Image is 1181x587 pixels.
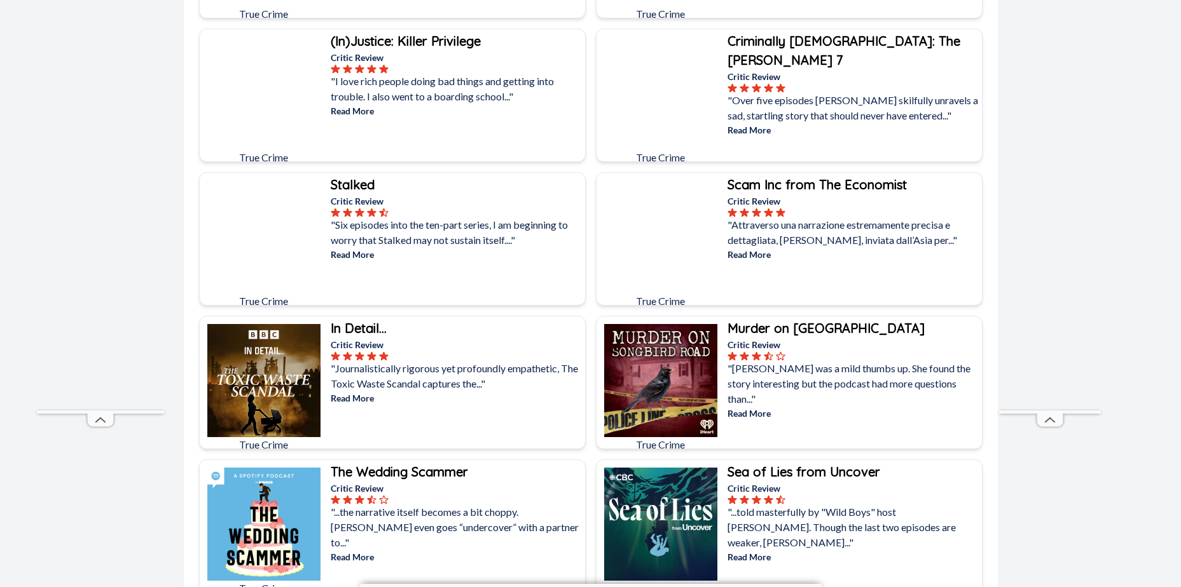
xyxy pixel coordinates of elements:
[331,391,583,405] p: Read More
[728,123,979,137] p: Read More
[331,104,583,118] p: Read More
[596,29,983,162] a: Criminally Queer: The Bolton 7True CrimeCriminally [DEMOGRAPHIC_DATA]: The [PERSON_NAME] 7Critic ...
[207,180,321,293] img: Stalked
[596,316,983,449] a: Murder on Songbird RoadTrue CrimeMurder on [GEOGRAPHIC_DATA]Critic Review"[PERSON_NAME] was a mil...
[604,324,717,437] img: Murder on Songbird Road
[728,361,979,407] p: "[PERSON_NAME] was a mild thumbs up. She found the story interesting but the podcast had more que...
[604,37,717,150] img: Criminally Queer: The Bolton 7
[604,293,717,309] p: True Crime
[331,194,583,208] p: Critic Review
[728,194,979,208] p: Critic Review
[331,74,583,104] p: "I love rich people doing bad things and getting into trouble. I also went to a boarding school..."
[207,37,321,150] img: (In)Justice: Killer Privilege
[331,464,468,480] b: The Wedding Scammer
[728,177,907,192] b: Scam Inc from The Economist
[728,464,880,480] b: Sea of Lies from Uncover
[331,361,583,391] p: "Journalistically rigorous yet profoundly empathetic, The Toxic Waste Scandal captures the..."
[604,437,717,452] p: True Crime
[331,33,481,49] b: (In)Justice: Killer Privilege
[604,6,717,22] p: True Crime
[331,550,583,563] p: Read More
[331,482,583,495] p: Critic Review
[199,172,586,306] a: StalkedTrue CrimeStalkedCritic Review"Six episodes into the ten-part series, I am beginning to wo...
[728,248,979,261] p: Read More
[728,70,979,83] p: Critic Review
[604,180,717,293] img: Scam Inc from The Economist
[728,482,979,495] p: Critic Review
[728,320,925,336] b: Murder on [GEOGRAPHIC_DATA]
[728,217,979,248] p: "Attraverso una narrazione estremamente precisa e dettagliata, [PERSON_NAME], inviata dall’Asia p...
[999,29,1101,410] iframe: Advertisement
[207,468,321,581] img: The Wedding Scammer
[331,177,375,192] b: Stalked
[604,150,717,165] p: True Crime
[207,324,321,437] img: In Detail...
[728,504,979,550] p: "...told masterfully by "Wild Boys" host [PERSON_NAME]. Though the last two episodes are weaker, ...
[728,550,979,563] p: Read More
[331,217,583,248] p: "Six episodes into the ten-part series, I am beginning to worry that Stalked may not sustain itse...
[331,504,583,550] p: "...the narrative itself becomes a bit choppy. [PERSON_NAME] even goes “undercover” with a partne...
[728,93,979,123] p: "Over five episodes [PERSON_NAME] skilfully unravels a sad, startling story that should never hav...
[596,172,983,306] a: Scam Inc from The EconomistTrue CrimeScam Inc from The EconomistCritic Review"Attraverso una narr...
[331,320,387,336] b: In Detail...
[331,51,583,64] p: Critic Review
[728,338,979,351] p: Critic Review
[604,468,717,581] img: Sea of Lies from Uncover
[207,6,321,22] p: True Crime
[207,293,321,309] p: True Crime
[199,316,586,449] a: In Detail...True CrimeIn Detail...Critic Review"Journalistically rigorous yet profoundly empathet...
[199,29,586,162] a: (In)Justice: Killer PrivilegeTrue Crime(In)Justice: Killer PrivilegeCritic Review"I love rich peo...
[331,338,583,351] p: Critic Review
[207,437,321,452] p: True Crime
[728,33,960,68] b: Criminally [DEMOGRAPHIC_DATA]: The [PERSON_NAME] 7
[37,29,164,410] iframe: Advertisement
[331,248,583,261] p: Read More
[728,407,979,420] p: Read More
[207,150,321,165] p: True Crime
